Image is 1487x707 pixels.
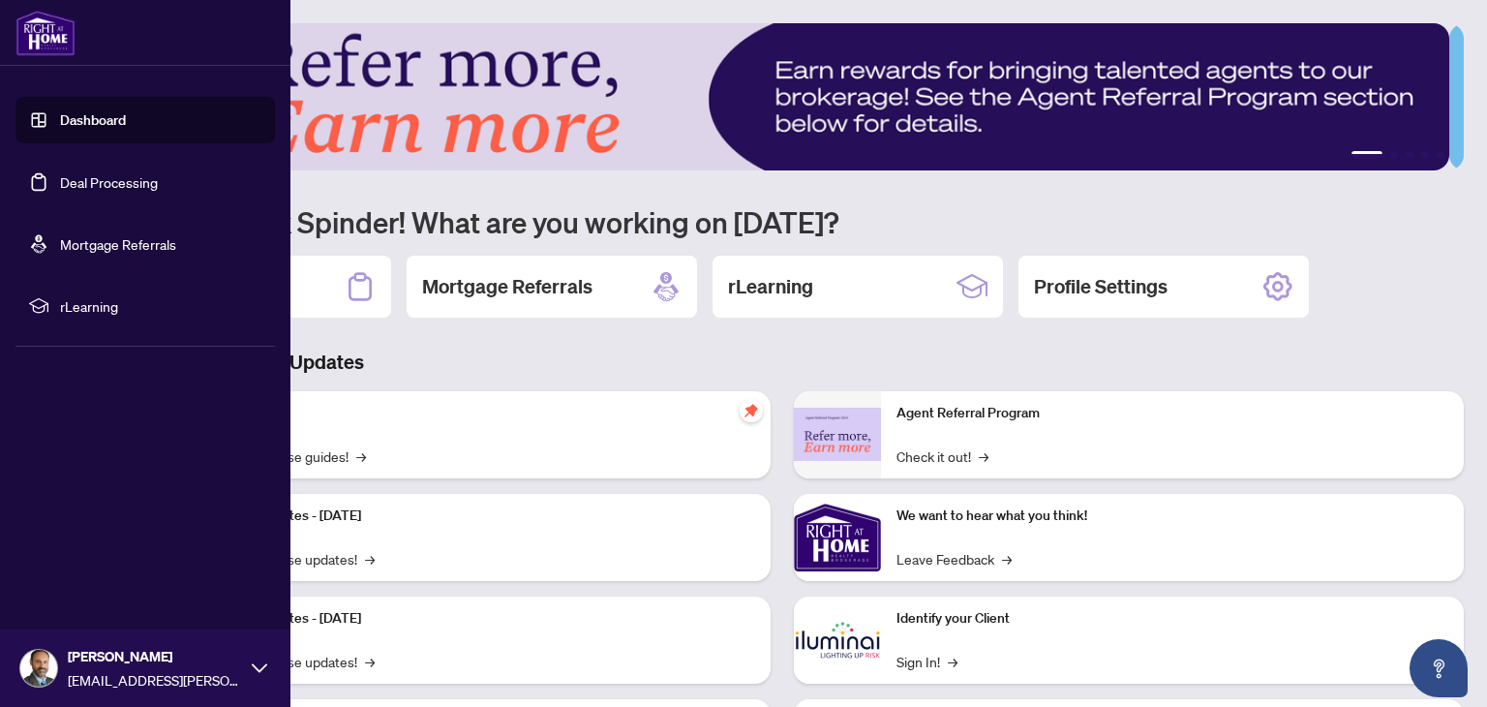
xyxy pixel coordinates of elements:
[1406,151,1413,159] button: 3
[1421,151,1429,159] button: 4
[896,608,1448,630] p: Identify your Client
[15,10,76,56] img: logo
[896,548,1012,569] a: Leave Feedback→
[794,597,881,684] img: Identify your Client
[1410,639,1468,697] button: Open asap
[948,651,957,672] span: →
[101,23,1449,170] img: Slide 0
[740,399,763,422] span: pushpin
[60,235,176,253] a: Mortgage Referrals
[1034,273,1168,300] h2: Profile Settings
[203,608,755,630] p: Platform Updates - [DATE]
[365,651,375,672] span: →
[60,111,126,129] a: Dashboard
[1002,548,1012,569] span: →
[896,651,957,672] a: Sign In!→
[422,273,592,300] h2: Mortgage Referrals
[896,403,1448,424] p: Agent Referral Program
[365,548,375,569] span: →
[101,349,1464,376] h3: Brokerage & Industry Updates
[896,506,1448,527] p: We want to hear what you think!
[1351,151,1382,159] button: 1
[794,494,881,581] img: We want to hear what you think!
[979,446,988,467] span: →
[101,203,1464,240] h1: Welcome back Spinder! What are you working on [DATE]?
[68,646,242,667] span: [PERSON_NAME]
[896,446,988,467] a: Check it out!→
[20,650,57,687] img: Profile Icon
[794,408,881,461] img: Agent Referral Program
[1390,151,1398,159] button: 2
[60,295,261,317] span: rLearning
[68,669,242,691] span: [EMAIL_ADDRESS][PERSON_NAME][DOMAIN_NAME]
[203,506,755,527] p: Platform Updates - [DATE]
[356,446,366,467] span: →
[1437,151,1444,159] button: 5
[728,273,813,300] h2: rLearning
[203,403,755,424] p: Self-Help
[60,173,158,191] a: Deal Processing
